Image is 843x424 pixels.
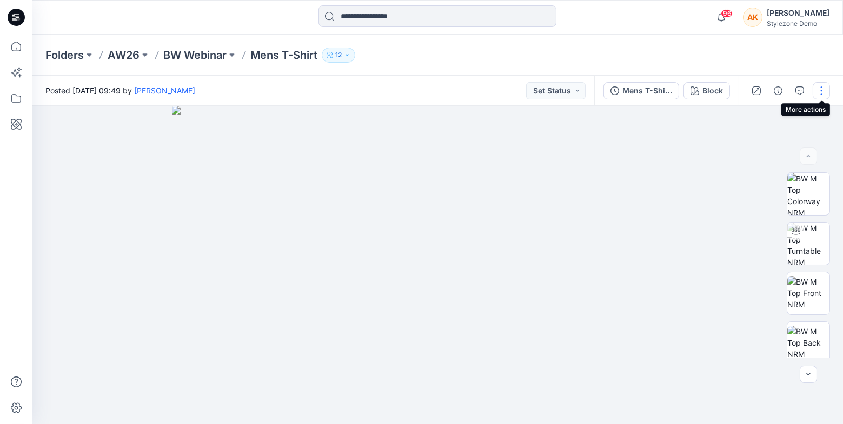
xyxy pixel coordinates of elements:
span: 96 [721,9,733,18]
button: Mens T-Shirt - Generated Colorways [603,82,679,99]
a: AW26 [108,48,140,63]
img: BW M Top Front NRM [787,276,829,310]
a: Folders [45,48,84,63]
div: [PERSON_NAME] [767,6,829,19]
div: AK [743,8,762,27]
p: 12 [335,49,342,61]
img: BW M Top Colorway NRM [787,173,829,215]
a: [PERSON_NAME] [134,86,195,95]
button: Details [769,82,787,99]
div: Mens T-Shirt - Generated Colorways [622,85,672,97]
div: Stylezone Demo [767,19,829,28]
div: Block [702,85,723,97]
button: 12 [322,48,355,63]
p: Mens T-Shirt [250,48,317,63]
img: eyJhbGciOiJIUzI1NiIsImtpZCI6IjAiLCJzbHQiOiJzZXMiLCJ0eXAiOiJKV1QifQ.eyJkYXRhIjp7InR5cGUiOiJzdG9yYW... [172,106,703,424]
img: BW M Top Turntable NRM [787,223,829,265]
span: Posted [DATE] 09:49 by [45,85,195,96]
a: BW Webinar [163,48,227,63]
button: Block [683,82,730,99]
img: BW M Top Back NRM [787,326,829,360]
